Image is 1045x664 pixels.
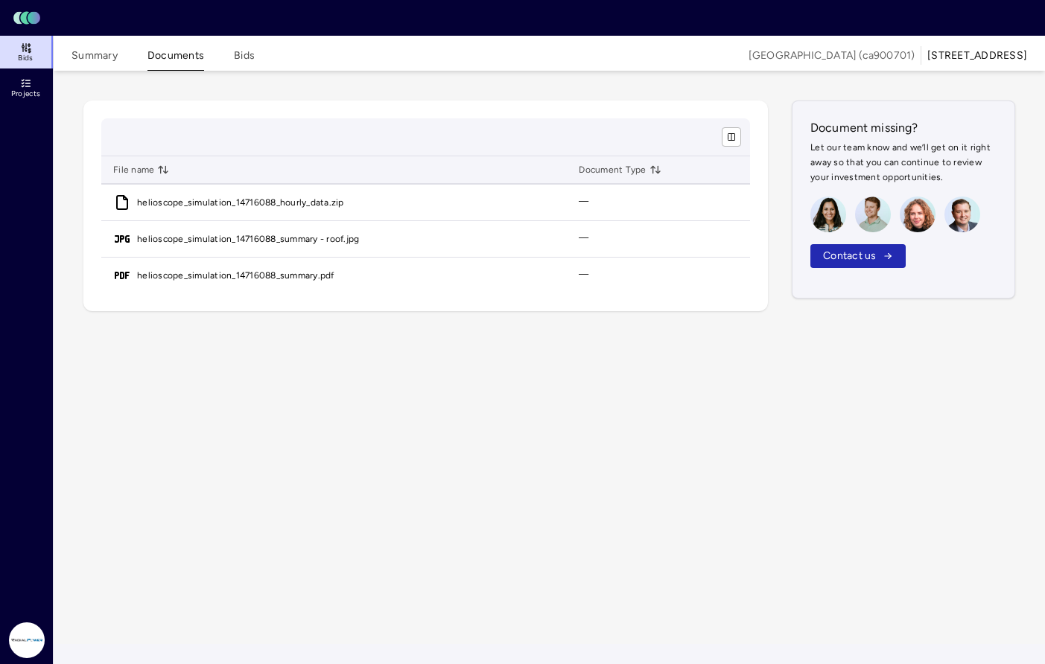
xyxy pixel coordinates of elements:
span: File name [113,162,169,177]
a: helioscope_simulation_14716088_summary - roof.jpg [137,232,359,246]
button: toggle sorting [157,164,169,176]
p: Let our team know and we’ll get on it right away so that you can continue to review your investme... [810,140,997,185]
button: toggle sorting [649,164,661,176]
div: [STREET_ADDRESS] [927,48,1027,64]
h2: Document missing? [810,119,997,140]
td: — [567,221,750,258]
td: — [567,185,750,221]
button: Bids [234,48,255,71]
button: Documents [147,48,204,71]
button: Summary [72,48,118,71]
td: — [567,258,750,293]
button: Contact us [810,244,906,268]
span: Projects [11,89,40,98]
a: helioscope_simulation_14716088_hourly_data.zip [137,195,344,210]
span: Contact us [823,248,877,264]
img: Radial Power [9,622,45,658]
a: helioscope_simulation_14716088_summary.pdf [137,268,334,283]
button: show/hide columns [722,127,741,147]
span: [GEOGRAPHIC_DATA] (ca900701) [749,48,915,64]
span: Bids [18,54,33,63]
span: Document Type [579,162,661,177]
div: tabs [72,39,255,71]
